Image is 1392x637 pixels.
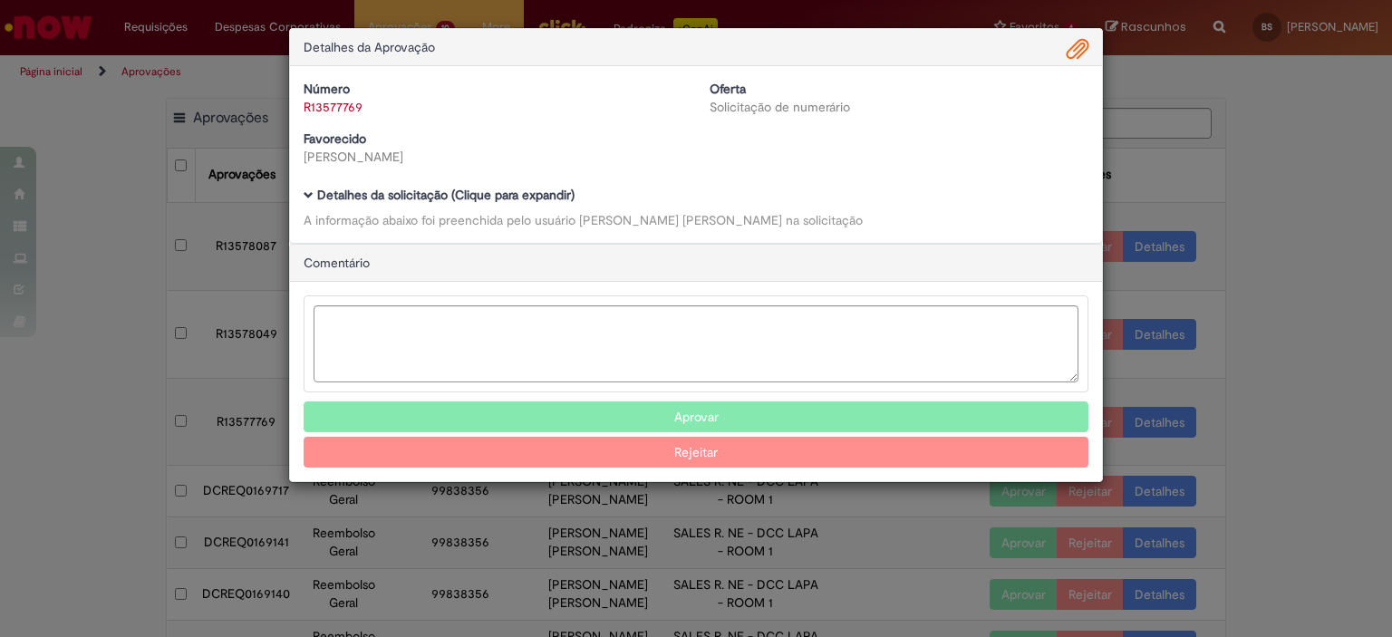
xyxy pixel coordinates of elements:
[317,187,575,203] b: Detalhes da solicitação (Clique para expandir)
[304,255,370,271] span: Comentário
[304,148,682,166] div: [PERSON_NAME]
[710,98,1088,116] div: Solicitação de numerário
[304,99,362,115] a: R13577769
[304,130,366,147] b: Favorecido
[304,81,350,97] b: Número
[304,211,1088,229] div: A informação abaixo foi preenchida pelo usuário [PERSON_NAME] [PERSON_NAME] na solicitação
[304,39,435,55] span: Detalhes da Aprovação
[304,188,1088,202] h5: Detalhes da solicitação (Clique para expandir)
[304,437,1088,468] button: Rejeitar
[304,401,1088,432] button: Aprovar
[710,81,746,97] b: Oferta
